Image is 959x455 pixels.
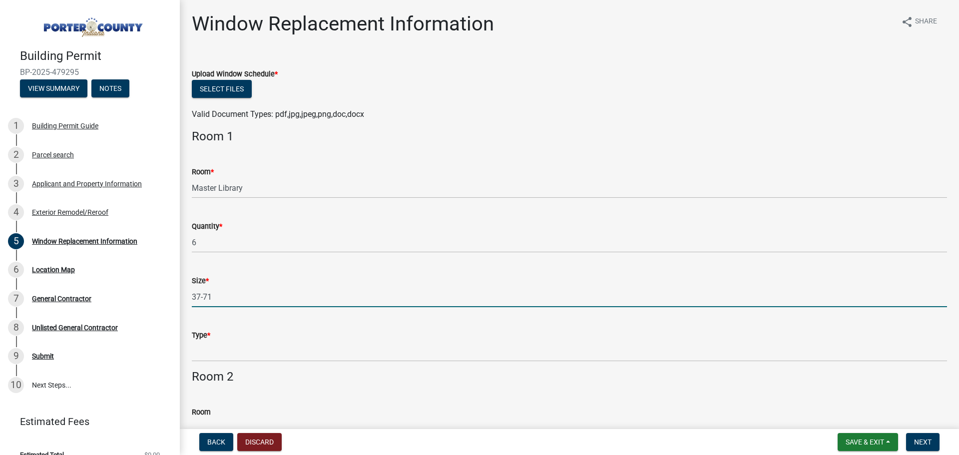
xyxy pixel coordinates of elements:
wm-modal-confirm: Notes [91,85,129,93]
h4: Room 2 [192,370,947,384]
button: Save & Exit [838,433,898,451]
label: Room [192,169,214,176]
span: Valid Document Types: pdf,jpg,jpeg,png,doc,docx [192,109,364,119]
div: 10 [8,377,24,393]
label: Quantity [192,223,222,230]
button: shareShare [893,12,945,31]
span: Save & Exit [846,438,884,446]
div: Location Map [32,266,75,273]
img: Porter County, Indiana [20,10,164,38]
span: Share [915,16,937,28]
label: Upload Window Schedule [192,71,278,78]
button: Notes [91,79,129,97]
div: General Contractor [32,295,91,302]
div: 9 [8,348,24,364]
h1: Window Replacement Information [192,12,494,36]
div: Unlisted General Contractor [32,324,118,331]
div: 2 [8,147,24,163]
div: 7 [8,291,24,307]
div: 3 [8,176,24,192]
h4: Room 1 [192,129,947,144]
button: Discard [237,433,282,451]
div: Building Permit Guide [32,122,98,129]
span: Back [207,438,225,446]
div: Applicant and Property Information [32,180,142,187]
button: Back [199,433,233,451]
div: 4 [8,204,24,220]
button: View Summary [20,79,87,97]
label: Room [192,409,211,416]
div: 6 [8,262,24,278]
div: 1 [8,118,24,134]
span: Next [914,438,932,446]
i: share [901,16,913,28]
div: Submit [32,353,54,360]
div: Parcel search [32,151,74,158]
span: BP-2025-479295 [20,67,160,77]
div: Exterior Remodel/Reroof [32,209,108,216]
div: 5 [8,233,24,249]
h4: Building Permit [20,49,172,63]
wm-modal-confirm: Summary [20,85,87,93]
label: Type [192,332,210,339]
button: Next [906,433,940,451]
button: Select files [192,80,252,98]
div: 8 [8,320,24,336]
div: Window Replacement Information [32,238,137,245]
label: Size [192,278,209,285]
a: Estimated Fees [8,412,164,432]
